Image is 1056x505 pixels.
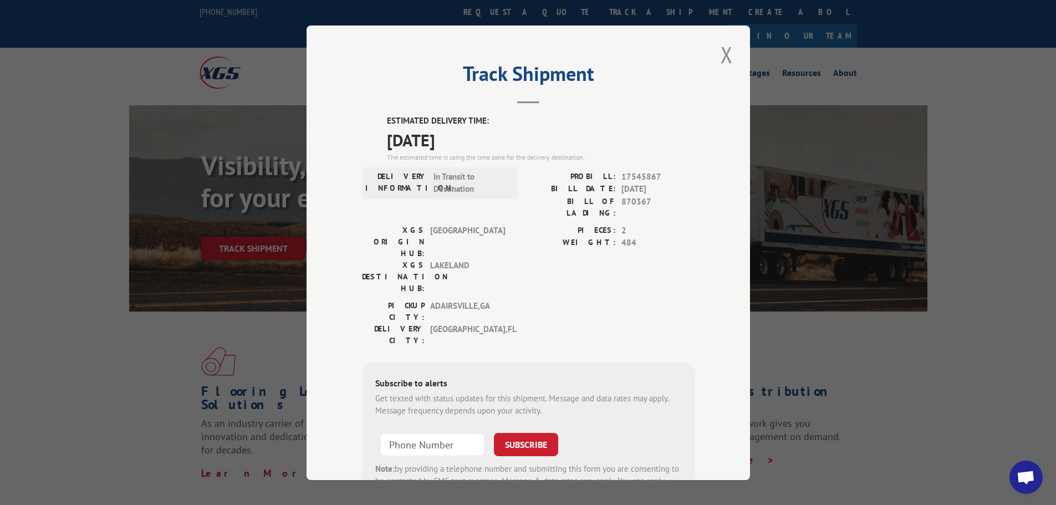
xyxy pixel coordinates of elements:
label: DELIVERY CITY: [362,323,425,346]
button: Close modal [717,39,736,70]
a: Open chat [1009,461,1043,494]
label: BILL DATE: [528,183,616,196]
div: The estimated time is using the time zone for the delivery destination. [387,152,695,162]
span: ADAIRSVILLE , GA [430,299,505,323]
span: [DATE] [621,183,695,196]
label: XGS DESTINATION HUB: [362,259,425,294]
div: by providing a telephone number and submitting this form you are consenting to be contacted by SM... [375,462,681,500]
strong: Note: [375,463,395,473]
label: ESTIMATED DELIVERY TIME: [387,115,695,127]
span: 484 [621,237,695,249]
div: Get texted with status updates for this shipment. Message and data rates may apply. Message frequ... [375,392,681,417]
label: DELIVERY INFORMATION: [365,170,428,195]
span: [DATE] [387,127,695,152]
span: 17545867 [621,170,695,183]
label: BILL OF LADING: [528,195,616,218]
span: [GEOGRAPHIC_DATA] [430,224,505,259]
label: PICKUP CITY: [362,299,425,323]
input: Phone Number [380,432,485,456]
span: 870367 [621,195,695,218]
h2: Track Shipment [362,66,695,87]
label: XGS ORIGIN HUB: [362,224,425,259]
span: 2 [621,224,695,237]
span: LAKELAND [430,259,505,294]
label: WEIGHT: [528,237,616,249]
label: PROBILL: [528,170,616,183]
div: Subscribe to alerts [375,376,681,392]
span: In Transit to Destination [433,170,508,195]
button: SUBSCRIBE [494,432,558,456]
span: [GEOGRAPHIC_DATA] , FL [430,323,505,346]
label: PIECES: [528,224,616,237]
